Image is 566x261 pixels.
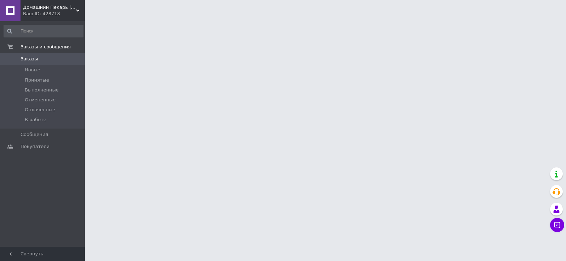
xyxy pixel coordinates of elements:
[25,117,46,123] span: В работе
[21,56,38,62] span: Заказы
[550,218,564,232] button: Чат с покупателем
[23,11,85,17] div: Ваш ID: 428718
[25,67,40,73] span: Новые
[25,87,59,93] span: Выполненные
[23,4,76,11] span: Домашний Пекарь | Магазин для кондитеров
[21,44,71,50] span: Заказы и сообщения
[21,143,50,150] span: Покупатели
[25,77,49,83] span: Принятые
[25,97,56,103] span: Отмененные
[25,107,55,113] span: Оплаченные
[21,131,48,138] span: Сообщения
[4,25,83,37] input: Поиск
